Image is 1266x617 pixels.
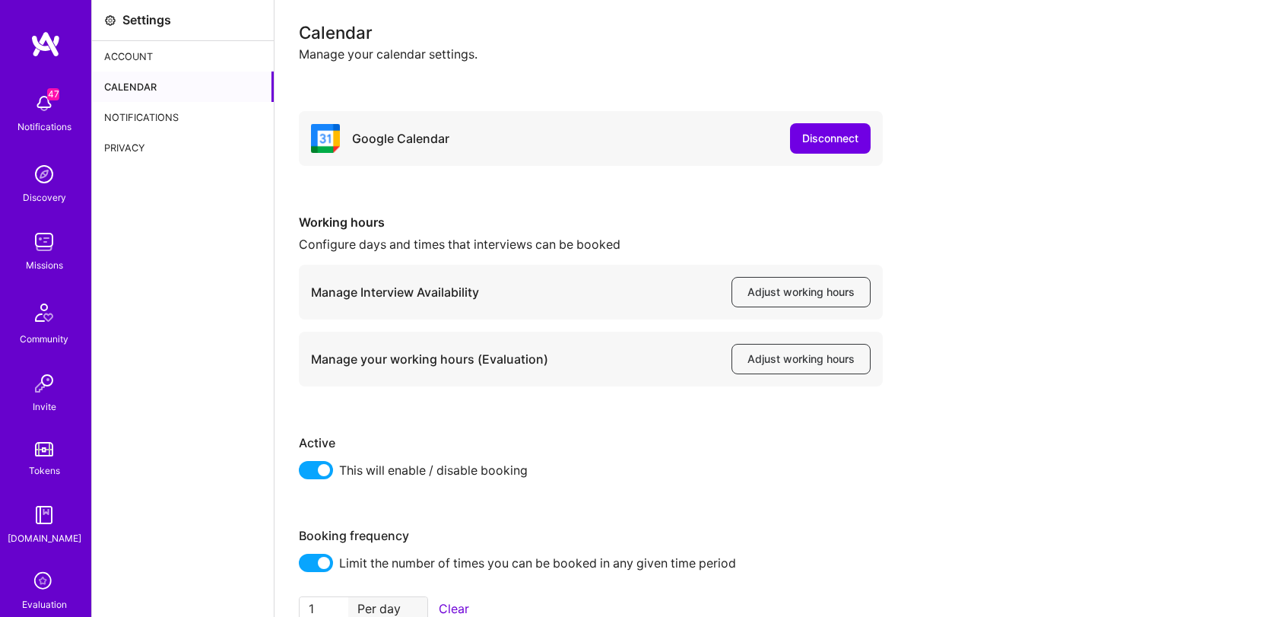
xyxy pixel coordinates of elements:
div: Configure days and times that interviews can be booked [299,237,883,253]
div: Privacy [92,132,274,163]
div: [DOMAIN_NAME] [8,530,81,546]
img: Invite [29,368,59,399]
i: icon Google [311,124,340,153]
div: Notifications [92,102,274,132]
div: Active [299,435,883,451]
div: Manage Interview Availability [311,285,479,301]
div: Google Calendar [352,131,449,147]
button: Adjust working hours [731,344,871,374]
img: teamwork [29,227,59,257]
div: Community [20,331,68,347]
span: Adjust working hours [747,351,855,367]
span: This will enable / disable booking [339,461,528,479]
img: guide book [29,500,59,530]
img: tokens [35,442,53,456]
div: Calendar [92,72,274,102]
i: icon Settings [104,14,116,27]
div: Evaluation [22,596,67,612]
div: Notifications [17,119,71,135]
div: Calendar [299,24,1242,40]
div: Manage your calendar settings. [299,46,1242,62]
div: Tokens [29,463,60,479]
img: bell [29,88,59,119]
img: Community [26,294,62,331]
i: icon SelectionTeam [30,568,59,596]
span: Limit the number of times you can be booked in any given time period [339,554,736,572]
span: Adjust working hours [747,285,855,300]
button: Disconnect [790,123,871,154]
img: logo [30,30,61,58]
div: Settings [122,12,171,28]
div: Account [92,41,274,72]
div: Discovery [23,189,66,205]
div: Manage your working hours (Evaluation) [311,351,548,367]
button: Adjust working hours [731,277,871,307]
div: Working hours [299,215,883,231]
span: 47 [47,88,59,100]
img: discovery [29,159,59,189]
div: Booking frequency [299,528,883,544]
div: Missions [26,257,63,273]
div: Disconnect [802,131,858,146]
div: Invite [33,399,56,415]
